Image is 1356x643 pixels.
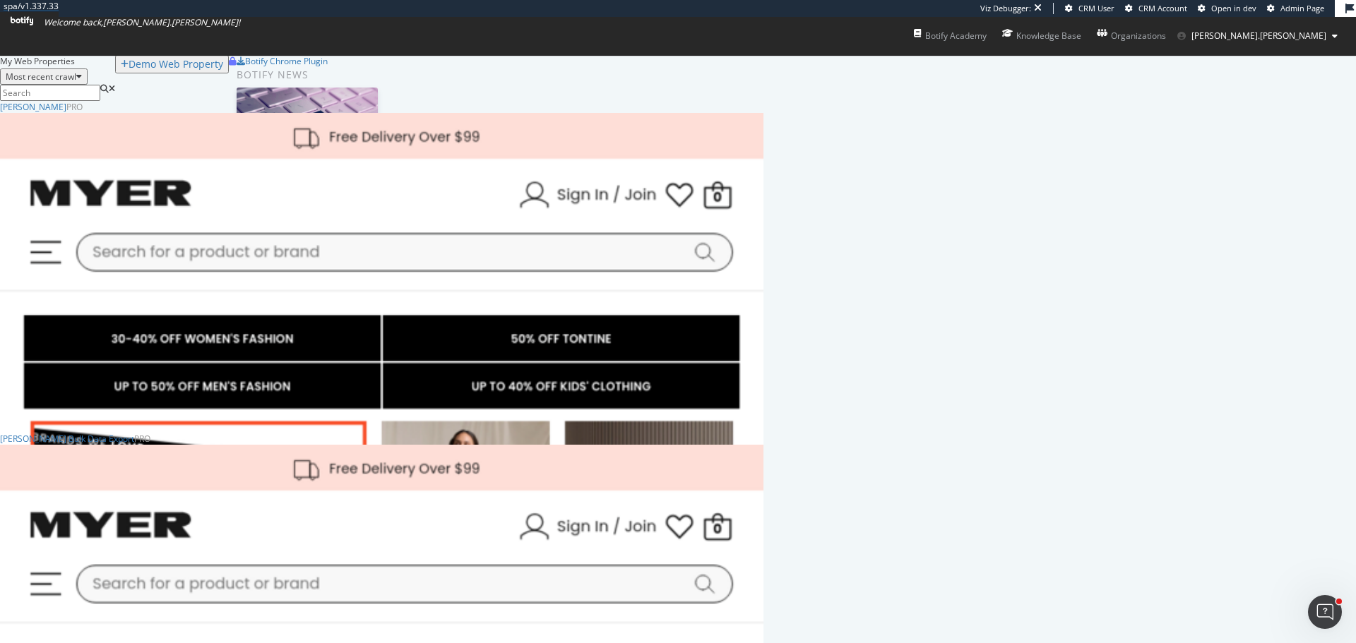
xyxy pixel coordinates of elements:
[914,17,987,55] a: Botify Academy
[1166,25,1349,47] button: [PERSON_NAME].[PERSON_NAME]
[1078,3,1114,13] span: CRM User
[6,71,76,83] div: Most recent crawl
[66,101,83,113] div: Pro
[115,58,229,70] a: Demo Web Property
[914,29,987,43] div: Botify Academy
[1097,29,1166,43] div: Organizations
[1002,29,1081,43] div: Knowledge Base
[1065,3,1114,14] a: CRM User
[1308,595,1342,629] iframe: Intercom live chat
[1191,30,1326,42] span: lou.aldrin
[1198,3,1256,14] a: Open in dev
[1138,3,1187,13] span: CRM Account
[1125,3,1187,14] a: CRM Account
[237,55,328,67] a: Botify Chrome Plugin
[1267,3,1324,14] a: Admin Page
[245,55,328,67] div: Botify Chrome Plugin
[115,55,229,73] button: Demo Web Property
[980,3,1031,14] div: Viz Debugger:
[1211,3,1256,13] span: Open in dev
[134,433,150,445] div: Pro
[237,67,535,83] div: Botify news
[129,57,223,71] div: Demo Web Property
[237,88,378,162] img: Prepare for Black Friday 2025 by Prioritizing AI Search Visibility
[1002,17,1081,55] a: Knowledge Base
[1097,17,1166,55] a: Organizations
[44,17,240,28] span: Welcome back, [PERSON_NAME].[PERSON_NAME] !
[1280,3,1324,13] span: Admin Page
